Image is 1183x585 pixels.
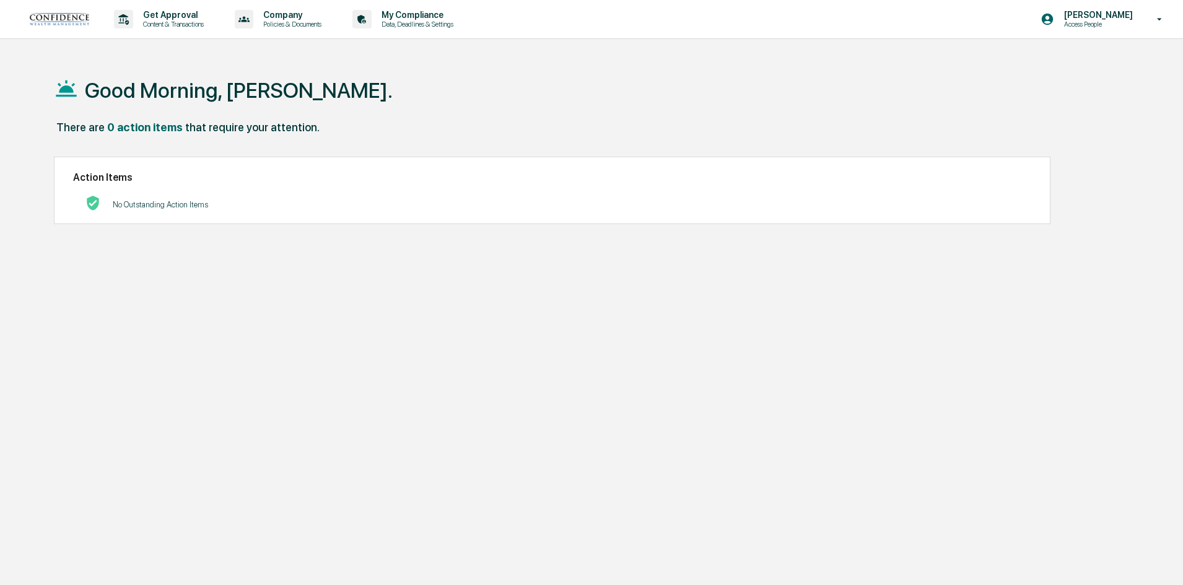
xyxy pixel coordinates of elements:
p: No Outstanding Action Items [113,200,208,209]
p: Get Approval [133,10,210,20]
h2: Action Items [73,171,1031,183]
div: There are [56,121,105,134]
div: 0 action items [107,121,183,134]
p: [PERSON_NAME] [1054,10,1139,20]
img: logo [30,13,89,25]
div: that require your attention. [185,121,320,134]
p: Content & Transactions [133,20,210,28]
p: Policies & Documents [253,20,328,28]
p: Access People [1054,20,1139,28]
p: Company [253,10,328,20]
h1: Good Morning, [PERSON_NAME]. [85,78,393,103]
p: My Compliance [372,10,460,20]
p: Data, Deadlines & Settings [372,20,460,28]
img: No Actions logo [85,196,100,210]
